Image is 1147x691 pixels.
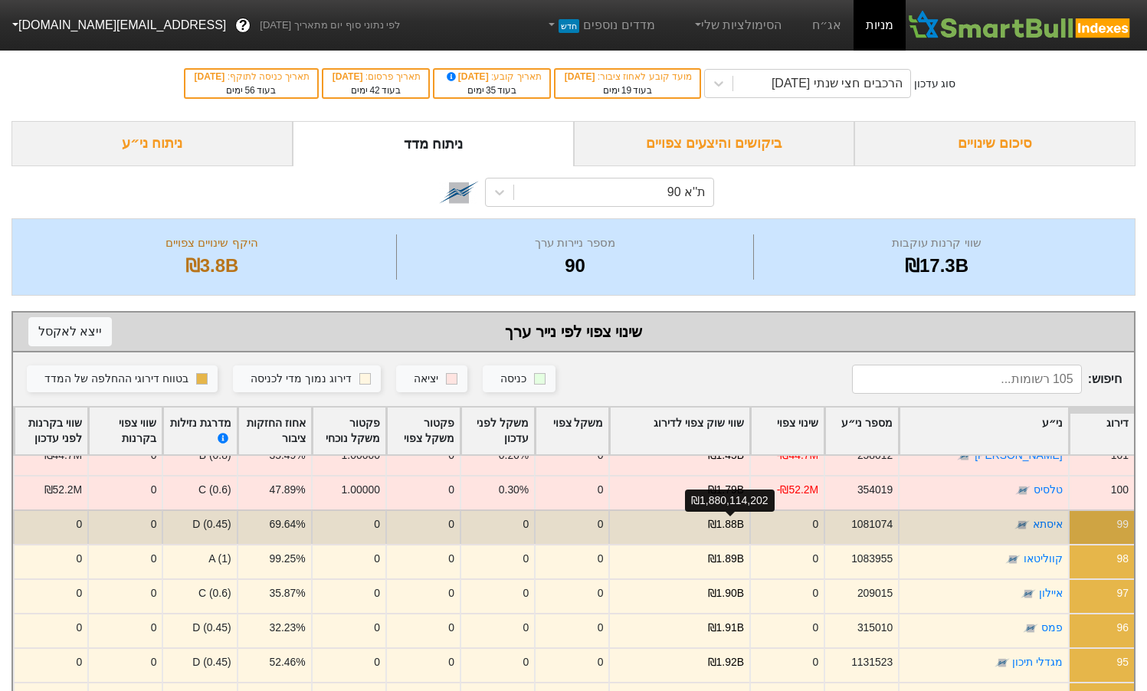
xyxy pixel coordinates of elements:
[162,509,236,544] div: D (0.45)
[686,10,788,41] a: הסימולציות שלי
[44,371,188,388] div: בטווח דירוגי ההחלפה של המדד
[500,371,526,388] div: כניסה
[851,551,893,567] div: 1083955
[1014,518,1030,533] img: tase link
[27,365,218,393] button: בטווח דירוגי ההחלפה של המדד
[44,447,83,463] div: ₪44.7M
[76,516,82,532] div: 0
[31,252,392,280] div: ₪3.8B
[76,654,82,670] div: 0
[163,408,236,455] div: Toggle SortBy
[414,371,438,388] div: יציאה
[151,516,157,532] div: 0
[151,620,157,636] div: 0
[812,585,818,601] div: 0
[270,585,306,601] div: 35.87%
[270,482,306,498] div: 47.89%
[293,121,574,166] div: ניתוח מדד
[374,516,380,532] div: 0
[825,408,898,455] div: Toggle SortBy
[76,585,82,601] div: 0
[852,365,1081,394] input: 105 רשומות...
[374,585,380,601] div: 0
[369,85,379,96] span: 42
[195,71,228,82] span: [DATE]
[448,654,454,670] div: 0
[448,447,454,463] div: 0
[439,172,479,212] img: tase link
[442,84,541,97] div: בעוד ימים
[333,71,365,82] span: [DATE]
[239,15,247,36] span: ?
[244,85,254,96] span: 56
[11,121,293,166] div: ניתוח ני״ע
[708,447,744,463] div: ₪1.45B
[387,408,460,455] div: Toggle SortBy
[598,516,604,532] div: 0
[1015,483,1031,499] img: tase link
[854,121,1136,166] div: סיכום שינויים
[857,620,893,636] div: 315010
[270,516,306,532] div: 69.64%
[857,585,893,601] div: 209015
[523,620,529,636] div: 0
[44,482,83,498] div: ₪52.2M
[708,620,744,636] div: ₪1.91B
[777,482,818,498] div: -₪52.2M
[598,654,604,670] div: 0
[610,408,749,455] div: Toggle SortBy
[89,408,162,455] div: Toggle SortBy
[313,408,385,455] div: Toggle SortBy
[151,585,157,601] div: 0
[331,70,421,84] div: תאריך פרסום :
[914,76,956,92] div: סוג עדכון
[708,482,744,498] div: ₪1.79B
[995,656,1010,671] img: tase link
[401,252,749,280] div: 90
[900,408,1067,455] div: Toggle SortBy
[1034,484,1063,496] a: טלסיס
[448,585,454,601] div: 0
[812,516,818,532] div: 0
[342,447,380,463] div: 1.00000
[151,551,157,567] div: 0
[260,18,400,33] span: לפי נתוני סוף יום מתאריך [DATE]
[685,490,775,512] div: ₪1,880,114,202
[1117,551,1129,567] div: 98
[374,654,380,670] div: 0
[667,183,706,201] div: ת''א 90
[559,19,579,33] span: חדש
[758,252,1116,280] div: ₪17.3B
[812,620,818,636] div: 0
[461,408,534,455] div: Toggle SortBy
[523,516,529,532] div: 0
[486,85,496,96] span: 35
[1039,588,1063,600] a: איילון
[270,654,306,670] div: 52.46%
[374,620,380,636] div: 0
[193,70,310,84] div: תאריך כניסה לתוקף :
[598,447,604,463] div: 0
[523,551,529,567] div: 0
[151,654,157,670] div: 0
[708,654,744,670] div: ₪1.92B
[598,620,604,636] div: 0
[536,408,608,455] div: Toggle SortBy
[621,85,631,96] span: 19
[812,654,818,670] div: 0
[162,613,236,647] div: D (0.45)
[151,482,157,498] div: 0
[76,620,82,636] div: 0
[1012,657,1063,669] a: מגדלי תיכון
[151,447,157,463] div: 0
[270,447,306,463] div: 35.49%
[31,234,392,252] div: היקף שינויים צפויים
[1117,585,1129,601] div: 97
[448,516,454,532] div: 0
[270,551,306,567] div: 99.25%
[708,585,744,601] div: ₪1.90B
[751,408,824,455] div: Toggle SortBy
[15,408,87,455] div: Toggle SortBy
[169,415,231,447] div: מדרגת נזילות
[1117,654,1129,670] div: 95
